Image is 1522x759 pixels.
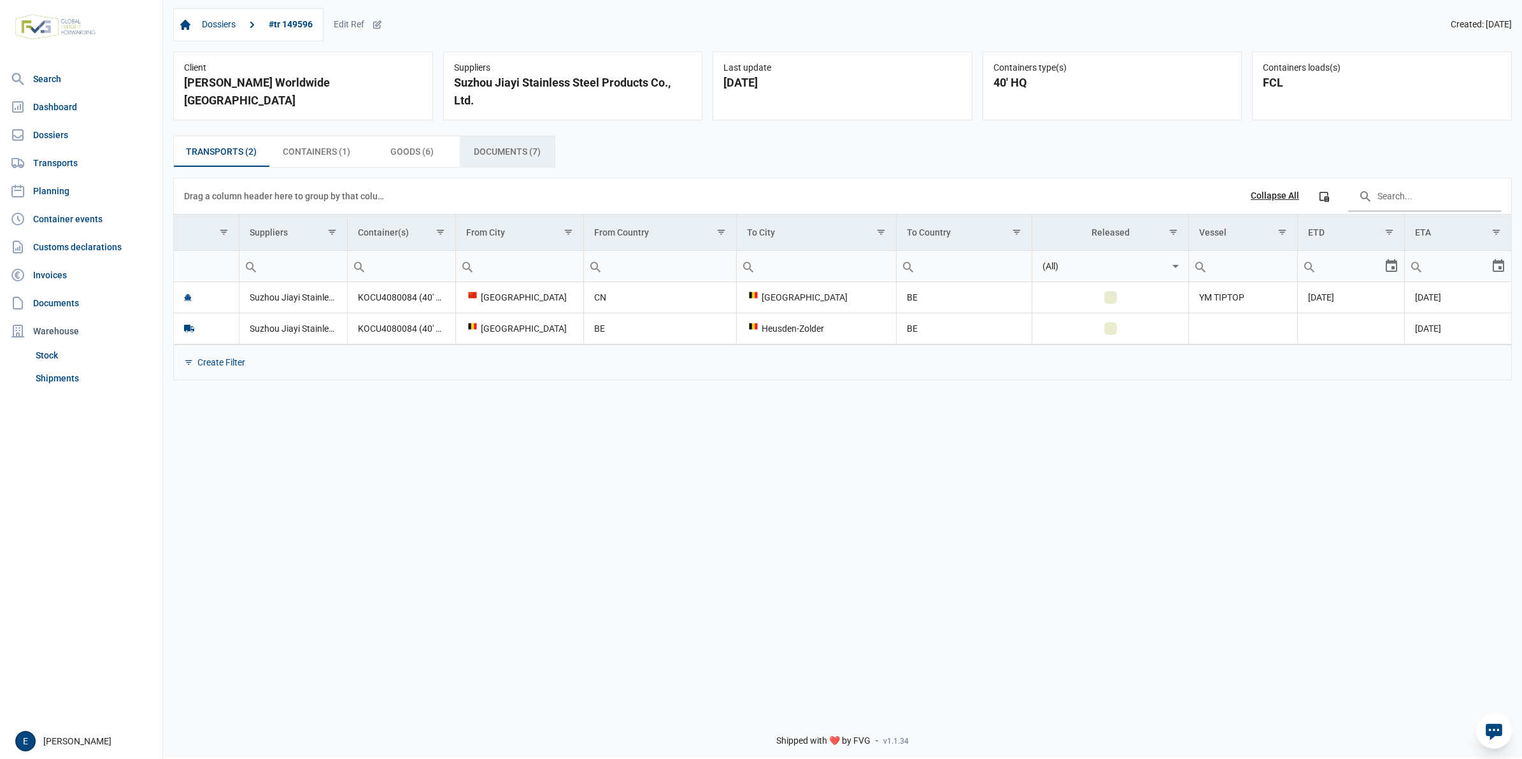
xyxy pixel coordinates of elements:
td: CN [583,282,737,313]
span: [DATE] [1415,323,1441,334]
div: Client [184,62,422,74]
div: Column Chooser [1312,185,1335,208]
img: FVG - Global freight forwarding [10,10,101,45]
div: Edit Ref [334,19,382,31]
span: Show filter options for column 'Vessel' [1277,227,1287,237]
div: Container(s) [358,227,409,238]
td: KOCU4080084 (40' HQ) [348,282,456,313]
a: Invoices [5,262,157,288]
div: Data grid with 2 rows and 11 columns [174,178,1511,379]
input: Filter cell [737,251,895,281]
td: Column Container(s) [348,215,456,251]
td: Filter cell [239,250,348,281]
td: Column Suppliers [239,215,348,251]
div: Containers type(s) [993,62,1232,74]
span: v1.1.34 [883,736,909,746]
a: #tr 149596 [264,14,318,36]
span: [DATE] [1308,292,1334,302]
a: Planning [5,178,157,204]
span: - [876,735,878,747]
span: Shipped with ❤️ by FVG [776,735,871,747]
td: Column To City [737,215,896,251]
div: Search box [584,251,607,281]
div: Data grid toolbar [184,178,1501,214]
td: Filter cell [737,250,896,281]
span: Show filter options for column 'Released' [1169,227,1178,237]
a: Customs declarations [5,234,157,260]
span: [DATE] [1415,292,1441,302]
span: Documents (7) [474,144,541,159]
span: Containers (1) [283,144,350,159]
div: FCL [1263,74,1501,92]
div: Search box [1298,251,1321,281]
td: Filter cell [583,250,737,281]
div: From Country [594,227,649,238]
td: Column From Country [583,215,737,251]
div: [GEOGRAPHIC_DATA] [466,291,573,304]
button: E [15,731,36,751]
div: Search box [897,251,920,281]
span: Show filter options for column 'ETD' [1384,227,1394,237]
div: Vessel [1199,227,1227,238]
div: Collapse All [1251,190,1299,202]
td: YM TIPTOP [1189,282,1298,313]
input: Filter cell [456,251,583,281]
div: Suppliers [250,227,288,238]
div: ETA [1415,227,1431,238]
td: Column From City [456,215,583,251]
div: To City [747,227,775,238]
input: Filter cell [1189,251,1297,281]
span: Goods (6) [390,144,434,159]
div: Search box [1189,251,1212,281]
span: Show filter options for column 'From City' [564,227,573,237]
td: Column ETA [1405,215,1511,251]
input: Filter cell [897,251,1032,281]
td: Filter cell [174,250,239,281]
div: Select [1491,251,1506,281]
div: [DATE] [723,74,962,92]
div: Search box [348,251,371,281]
span: Show filter options for column 'To City' [876,227,886,237]
div: Select [1384,251,1399,281]
a: Dashboard [5,94,157,120]
td: KOCU4080084 (40' HQ) [348,313,456,344]
div: Create Filter [197,357,245,368]
td: Suzhou Jiayi Stainless Steel Products Co., Ltd. [239,282,348,313]
input: Filter cell [1032,251,1168,281]
td: Column To Country [896,215,1032,251]
a: Transports [5,150,157,176]
a: Dossiers [197,14,241,36]
div: [PERSON_NAME] [15,731,155,751]
td: Filter cell [896,250,1032,281]
div: ETD [1308,227,1325,238]
span: Created: [DATE] [1451,19,1512,31]
td: Filter cell [1298,250,1405,281]
input: Filter cell [1405,251,1491,281]
input: Filter cell [1298,251,1384,281]
td: Filter cell [1189,250,1298,281]
span: Show filter options for column 'Suppliers' [327,227,337,237]
div: [GEOGRAPHIC_DATA] [747,291,885,304]
div: [PERSON_NAME] Worldwide [GEOGRAPHIC_DATA] [184,74,422,110]
span: Show filter options for column 'Container(s)' [436,227,445,237]
td: Filter cell [348,250,456,281]
a: Container events [5,206,157,232]
td: Filter cell [1405,250,1511,281]
td: Column Released [1032,215,1189,251]
div: Drag a column header here to group by that column [184,186,388,206]
td: Column [174,215,239,251]
div: 40' HQ [993,74,1232,92]
div: Search box [239,251,262,281]
div: Suzhou Jiayi Stainless Steel Products Co., Ltd. [454,74,692,110]
div: Last update [723,62,962,74]
span: Show filter options for column 'ETA' [1491,227,1501,237]
span: Show filter options for column '' [219,227,229,237]
span: Show filter options for column 'From Country' [716,227,726,237]
a: Dossiers [5,122,157,148]
a: Stock [31,344,157,367]
div: Search box [456,251,479,281]
div: Search box [1405,251,1428,281]
a: Shipments [31,367,157,390]
td: Filter cell [456,250,583,281]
